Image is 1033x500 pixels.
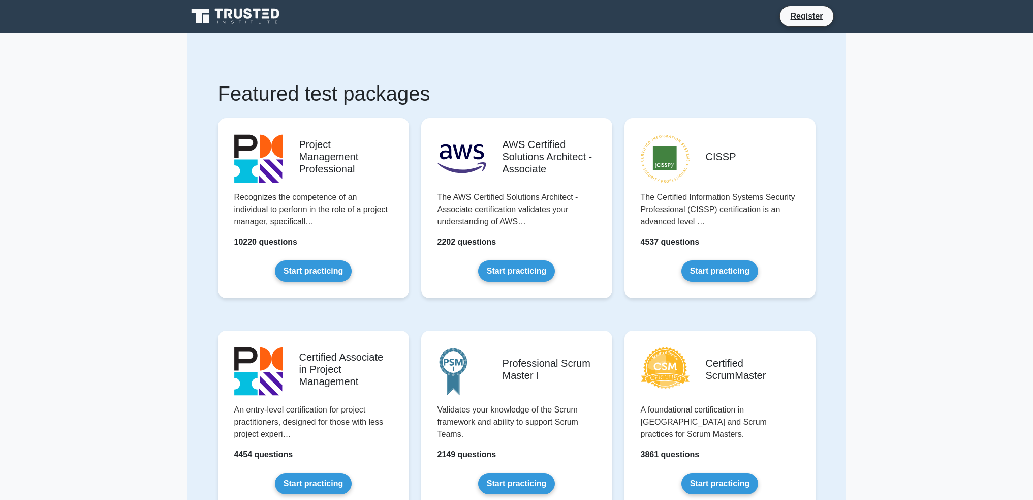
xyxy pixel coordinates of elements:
a: Start practicing [478,260,555,282]
a: Register [784,10,829,22]
a: Start practicing [275,260,352,282]
a: Start practicing [275,473,352,494]
h1: Featured test packages [218,81,816,106]
a: Start practicing [681,260,758,282]
a: Start practicing [681,473,758,494]
a: Start practicing [478,473,555,494]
